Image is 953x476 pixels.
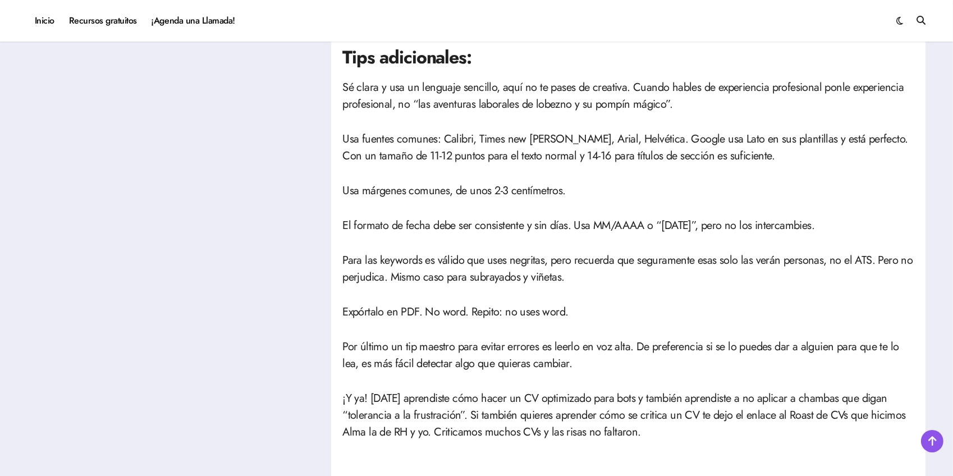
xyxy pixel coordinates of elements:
p: Sé clara y usa un lenguaje sencillo, aquí no te pases de creativa. Cuando hables de experiencia p... [342,79,914,113]
p: Expórtalo en PDF. No word. Repito: no uses word. [342,304,914,321]
p: Por último un tip maestro para evitar errores es leerlo en voz alta. De preferencia si se lo pued... [342,338,914,372]
p: Usa fuentes comunes: Calibri, Times new [PERSON_NAME], Arial, Helvética. Google usa Lato en sus p... [342,131,914,164]
h2: Tips adicionales: [342,45,914,70]
a: ¡Agenda una Llamada! [144,6,242,36]
p: ¡Y ya! [DATE] aprendiste cómo hacer un CV optimizado para bots y también aprendiste a no aplicar ... [342,390,914,441]
a: Recursos gratuitos [62,6,144,36]
p: Usa márgenes comunes, de unos 2-3 centímetros. [342,182,914,199]
p: Para las keywords es válido que uses negritas, pero recuerda que seguramente esas solo las verán ... [342,252,914,286]
p: El formato de fecha debe ser consistente y sin días. Usa MM/AAAA o “[DATE]”, pero no los intercam... [342,217,914,234]
a: Inicio [28,6,62,36]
